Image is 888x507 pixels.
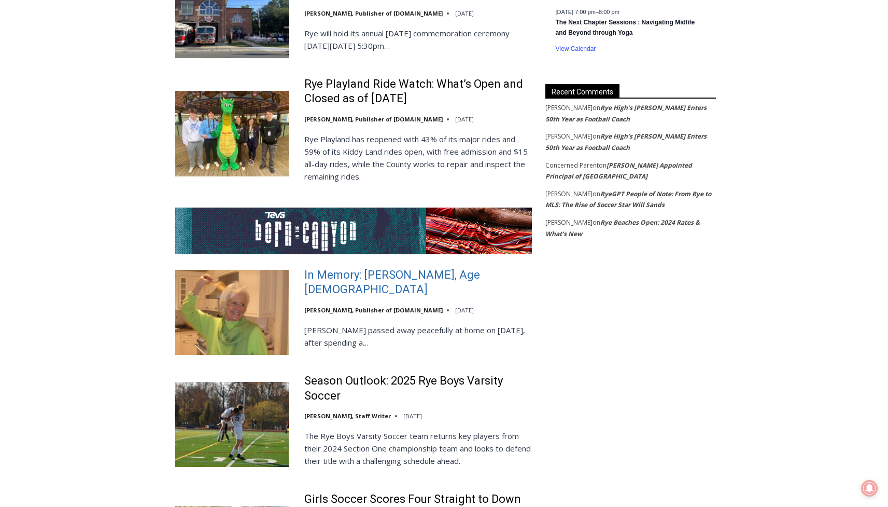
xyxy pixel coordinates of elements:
[545,103,707,124] a: Rye High’s [PERSON_NAME] Enters 50th Year as Football Coach
[262,1,490,101] div: "At the 10am stand-up meeting, each intern gets a chance to take [PERSON_NAME] and the other inte...
[304,9,443,17] a: [PERSON_NAME], Publisher of [DOMAIN_NAME]
[545,161,692,181] a: [PERSON_NAME] Appointed Principal of [GEOGRAPHIC_DATA]
[556,8,619,15] time: –
[175,91,289,176] img: Rye Playland Ride Watch: What’s Open and Closed as of Thursday, September 4, 2025
[304,412,391,420] a: [PERSON_NAME], Staff Writer
[304,27,532,52] p: Rye will hold its annual [DATE] commemoration ceremony [DATE][DATE] 5:30pm…
[304,430,532,467] p: The Rye Boys Varsity Soccer team returns key players from their 2024 Section One championship tea...
[545,189,711,210] a: RyeGPT People of Note: From Rye to MLS: The Rise of Soccer Star Will Sands
[545,218,593,227] span: [PERSON_NAME]
[304,306,443,314] a: [PERSON_NAME], Publisher of [DOMAIN_NAME]
[249,101,502,129] a: Intern @ [DOMAIN_NAME]
[545,132,593,141] span: [PERSON_NAME]
[545,131,716,153] footer: on
[107,65,152,124] div: "the precise, almost orchestrated movements of cutting and assembling sushi and [PERSON_NAME] mak...
[304,133,532,183] p: Rye Playland has reopened with 43% of its major rides and 59% of its Kiddy Land rides open, with ...
[556,19,695,37] a: The Next Chapter Sessions : Navigating Midlife and Beyond through Yoga
[175,382,289,467] img: Season Outlook: 2025 Rye Boys Varsity Soccer
[3,107,102,146] span: Open Tues. - Sun. [PHONE_NUMBER]
[545,160,716,182] footer: on
[556,8,596,15] span: [DATE] 7:00 pm
[304,268,532,297] a: In Memory: [PERSON_NAME], Age [DEMOGRAPHIC_DATA]
[545,132,707,152] a: Rye High’s [PERSON_NAME] Enters 50th Year as Football Coach
[599,8,619,15] span: 8:00 pm
[545,188,716,211] footer: on
[175,270,289,355] img: In Memory: Barbara de Frondeville, Age 88
[545,189,593,198] span: [PERSON_NAME]
[455,9,474,17] time: [DATE]
[304,115,443,123] a: [PERSON_NAME], Publisher of [DOMAIN_NAME]
[455,115,474,123] time: [DATE]
[304,324,532,349] p: [PERSON_NAME] passed away peacefully at home on [DATE], after spending a…
[556,45,596,53] a: View Calendar
[545,103,593,112] span: [PERSON_NAME]
[545,217,716,239] footer: on
[304,77,532,106] a: Rye Playland Ride Watch: What’s Open and Closed as of [DATE]
[271,103,481,127] span: Intern @ [DOMAIN_NAME]
[403,412,422,420] time: [DATE]
[545,161,599,170] span: Concerned Parent
[304,374,532,403] a: Season Outlook: 2025 Rye Boys Varsity Soccer
[545,218,700,238] a: Rye Beaches Open: 2024 Rates & What’s New
[1,104,104,129] a: Open Tues. - Sun. [PHONE_NUMBER]
[545,102,716,125] footer: on
[545,84,619,98] span: Recent Comments
[455,306,474,314] time: [DATE]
